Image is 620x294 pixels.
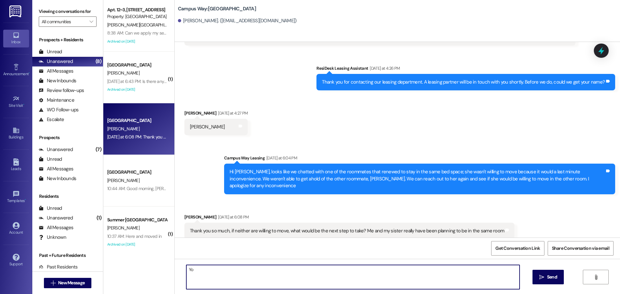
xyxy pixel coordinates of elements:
div: [PERSON_NAME]. ([EMAIL_ADDRESS][DOMAIN_NAME]) [178,17,297,24]
a: Account [3,220,29,238]
div: Archived on [DATE] [107,86,168,94]
div: [PERSON_NAME] [190,124,225,130]
input: All communities [42,16,86,27]
button: New Message [44,278,92,288]
div: Unanswered [39,146,73,153]
div: Residents [32,193,103,200]
span: [PERSON_NAME][GEOGRAPHIC_DATA] [107,22,181,28]
div: Thank you so much, if neither are willing to move, what would be the next step to take? Me and my... [190,228,504,234]
div: [DATE] at 6:08 PM: Thank you so much, if neither are willing to move, what would be the next step... [107,134,432,140]
i:  [539,275,544,280]
div: Summer [GEOGRAPHIC_DATA] [107,217,167,223]
a: Support [3,252,29,269]
button: Send [532,270,564,284]
button: Get Conversation Link [491,241,544,256]
span: Share Conversation via email [552,245,609,252]
a: Buildings [3,125,29,142]
div: Prospects + Residents [32,36,103,43]
div: Past Residents [39,264,78,270]
div: [DATE] at 4:26 PM [368,65,400,72]
span: Get Conversation Link [495,245,540,252]
div: Apt. 12~3, [STREET_ADDRESS] [107,6,167,13]
div: Unread [39,205,62,212]
img: ResiDesk Logo [9,5,23,17]
div: All Messages [39,68,73,75]
span: [PERSON_NAME] [107,177,139,183]
div: (8) [94,56,103,66]
div: Unanswered [39,58,73,65]
div: Maintenance [39,97,74,104]
i:  [89,19,93,24]
div: Hi [PERSON_NAME], looks like we chatted with one of the roommates that renewed to stay in the sam... [230,168,605,189]
div: Unknown [39,234,66,241]
label: Viewing conversations for [39,6,97,16]
div: 8:38 AM: Can we apply my security deposit to pay for the transfer fee? [107,30,241,36]
a: Leads [3,157,29,174]
div: ResiDesk Leasing Assistant [316,65,615,74]
div: Escalate [39,116,64,123]
div: Campus Way Leasing [224,155,615,164]
span: New Message [58,279,85,286]
div: 10:37 AM: Here and moved in [107,233,161,239]
div: Review follow-ups [39,87,84,94]
span: [PERSON_NAME] [107,126,139,132]
div: 10:44 AM: Good morning, [PERSON_NAME]. Yes, your parking permit is active. I will send you a gene... [107,186,411,191]
div: [PERSON_NAME] [184,214,514,223]
div: [GEOGRAPHIC_DATA] [107,169,167,176]
button: Share Conversation via email [548,241,614,256]
div: Unanswered [39,215,73,221]
span: Send [547,274,557,280]
div: [DATE] at 6:08 PM [216,214,249,220]
i:  [594,275,598,280]
div: Unread [39,156,62,163]
div: [DATE] at 6:04 PM [265,155,297,161]
i:  [51,280,56,286]
div: [DATE] at 6:43 PM: Is there any way to fix this before [DATE], because instead of [PERSON_NAME] m... [107,78,463,84]
div: [GEOGRAPHIC_DATA] [107,117,167,124]
div: New Inbounds [39,77,76,84]
div: Past + Future Residents [32,252,103,259]
div: [PERSON_NAME] [184,110,248,119]
a: Templates • [3,188,29,206]
div: New Inbounds [39,175,76,182]
div: All Messages [39,166,73,172]
div: Property: [GEOGRAPHIC_DATA] [107,13,167,20]
textarea: You can [186,265,520,289]
div: (7) [94,145,103,155]
a: Site Visit • [3,93,29,111]
div: WO Follow-ups [39,106,78,113]
span: [PERSON_NAME] [107,70,139,76]
div: (1) [95,213,103,223]
div: Prospects [32,134,103,141]
div: Unread [39,48,62,55]
div: Thank you for contacting our leasing department. A leasing partner will be in touch with you shor... [322,79,605,86]
span: • [25,198,26,202]
span: • [23,102,24,107]
span: • [29,71,30,75]
div: [GEOGRAPHIC_DATA] [107,62,167,68]
a: Inbox [3,30,29,47]
span: [PERSON_NAME] [107,225,139,231]
div: [DATE] at 4:27 PM [216,110,248,117]
div: All Messages [39,224,73,231]
div: Archived on [DATE] [107,37,168,46]
div: Archived on [DATE] [107,240,168,248]
b: Campus Way: [GEOGRAPHIC_DATA] [178,5,256,12]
